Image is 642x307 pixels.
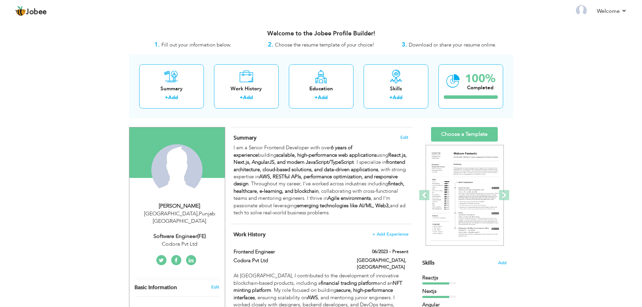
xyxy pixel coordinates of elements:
[307,294,318,301] strong: AWS
[372,232,408,237] span: + Add Experience
[268,40,273,49] strong: 2.
[234,134,408,141] h4: Adding a summary is a quick and easy way to highlight your experience and interests.
[234,231,408,238] h4: This helps to show the companies you have worked for.
[314,94,318,101] label: +
[409,41,496,48] span: Download or share your resume online.
[15,6,26,17] img: jobee.io
[134,285,177,291] span: Basic Information
[597,7,627,15] a: Welcome
[372,248,408,255] label: 06/2023 - Present
[234,180,404,194] strong: fintech, healthcare, e-learning, and blockchain
[576,5,587,16] img: Profile Img
[134,202,225,210] div: [PERSON_NAME]
[168,94,178,101] a: Add
[259,173,363,180] strong: AWS, RESTful APIs, performance optimization,
[276,152,376,158] strong: scalable, high-performance web applications
[431,127,498,142] a: Choose a Template
[389,94,393,101] label: +
[234,173,398,187] strong: responsive design
[364,173,373,180] strong: and
[129,30,513,37] h3: Welcome to the Jobee Profile Builder!
[240,94,243,101] label: +
[234,144,352,158] strong: 6 years of experience
[369,85,423,92] div: Skills
[402,40,407,49] strong: 3.
[234,280,402,294] strong: NFT minting platform
[211,284,219,290] a: Edit
[400,135,408,140] span: Edit
[154,40,160,49] strong: 1.
[234,134,256,142] span: Summary
[165,94,168,101] label: +
[219,85,273,92] div: Work History
[422,274,507,281] div: Reactjs
[318,94,328,101] a: Add
[465,73,495,84] div: 100%
[422,259,434,267] span: Skills
[234,287,393,301] strong: secure, high-performance interfaces
[15,6,47,17] a: Jobee
[328,195,371,202] strong: Agile environments
[234,159,405,173] strong: frontend architecture, cloud-based solutions, and data-driven applications
[234,257,347,264] label: Codora Pvt Ltd
[151,144,203,195] img: Tajammal Husnain
[422,288,507,295] div: Nextjs
[234,231,266,238] span: Work History
[26,8,47,16] span: Jobee
[234,144,408,216] div: I am a Senior Frontend Developer with over building using . I specialize in , with strong experti...
[197,210,199,217] span: ,
[161,41,232,48] span: Fill out your information below.
[294,85,348,92] div: Education
[243,94,253,101] a: Add
[465,84,495,91] div: Completed
[275,41,374,48] span: Choose the resume template of your choice!
[234,248,347,255] label: Frontend Engineer
[134,210,225,225] div: [GEOGRAPHIC_DATA] Punjab [GEOGRAPHIC_DATA]
[134,233,225,240] div: Software Engineer(FE)
[321,280,377,286] strong: financial trading platform
[393,94,402,101] a: Add
[297,202,390,209] strong: emerging technologies like AI/ML, Web3,
[357,257,408,271] label: [GEOGRAPHIC_DATA], [GEOGRAPHIC_DATA]
[234,152,407,165] strong: React.js, Next.js, AngularJS, and modern JavaScript/TypeScript
[145,85,198,92] div: Summary
[134,240,225,248] div: Codora Pvt Ltd
[498,260,507,266] span: Add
